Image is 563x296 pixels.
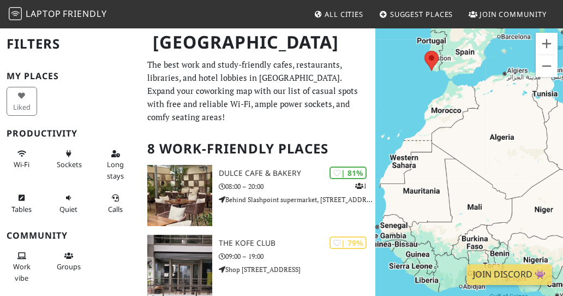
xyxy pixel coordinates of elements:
button: Sockets [53,145,84,174]
p: 08:00 – 20:00 [219,181,375,192]
h3: Dulce Cafe & Bakery [219,169,375,178]
h2: 8 Work-Friendly Places [147,132,369,165]
a: Dulce Cafe & Bakery | 81% 1 Dulce Cafe & Bakery 08:00 – 20:00 Behind Slashpoint supermarket, [STR... [141,165,375,226]
span: Group tables [57,262,81,271]
a: The Kofe Club | 79% The Kofe Club 09:00 – 19:00 Shop [STREET_ADDRESS] [141,235,375,296]
button: Zoom in [536,33,558,55]
a: All Cities [309,4,368,24]
span: Video/audio calls [108,204,123,214]
p: The best work and study-friendly cafes, restaurants, libraries, and hotel lobbies in [GEOGRAPHIC_... [147,58,369,123]
p: 1 [355,181,367,191]
span: All Cities [325,9,363,19]
button: Work vibe [7,247,37,287]
span: Power sockets [57,159,82,169]
span: Stable Wi-Fi [14,159,29,169]
h3: Community [7,230,134,241]
a: Suggest Places [375,4,458,24]
h1: [GEOGRAPHIC_DATA] [144,27,373,57]
span: People working [13,262,31,282]
h3: The Kofe Club [219,239,375,248]
button: Groups [53,247,84,276]
span: Long stays [107,159,124,180]
button: Long stays [100,145,131,185]
a: Join Community [464,4,551,24]
span: Join Community [480,9,547,19]
a: LaptopFriendly LaptopFriendly [9,5,107,24]
button: Tables [7,189,37,218]
h3: My Places [7,71,134,81]
span: Laptop [26,8,61,20]
p: Shop [STREET_ADDRESS] [219,264,375,275]
p: Behind Slashpoint supermarket, [STREET_ADDRESS][PERSON_NAME] [219,194,375,205]
span: Work-friendly tables [11,204,32,214]
div: | 79% [330,236,367,249]
h2: Filters [7,27,134,61]
h3: Productivity [7,128,134,139]
button: Zoom out [536,55,558,77]
img: The Kofe Club [147,235,212,296]
button: Quiet [53,189,84,218]
p: 09:00 – 19:00 [219,251,375,262]
img: LaptopFriendly [9,7,22,20]
button: Calls [100,189,131,218]
button: Wi-Fi [7,145,37,174]
a: Join Discord 👾 [466,264,552,285]
img: Dulce Cafe & Bakery [147,165,212,226]
div: | 81% [330,167,367,179]
span: Suggest Places [390,9,453,19]
span: Friendly [63,8,106,20]
span: Quiet [59,204,77,214]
